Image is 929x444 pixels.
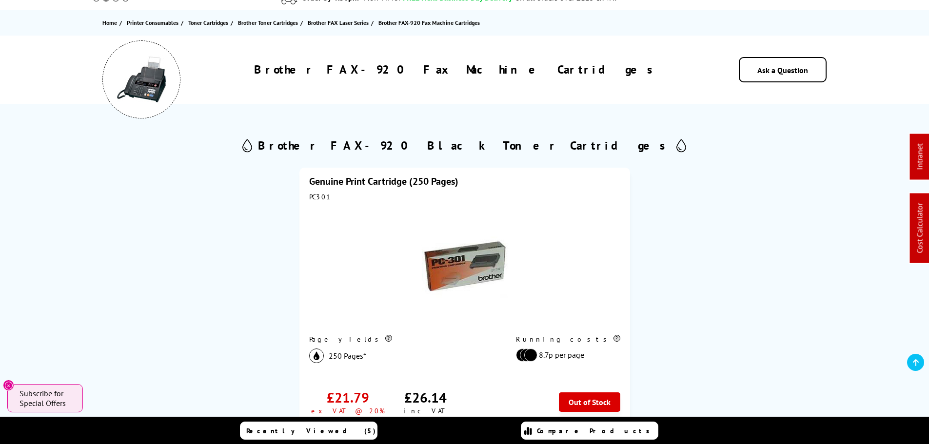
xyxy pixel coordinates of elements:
[309,348,324,363] img: black_icon.svg
[309,175,458,188] a: Genuine Print Cartridge (250 Pages)
[403,406,448,415] div: inc VAT
[188,18,228,28] span: Toner Cartridges
[246,426,376,435] span: Recently Viewed (5)
[915,203,925,253] a: Cost Calculator
[404,206,526,328] img: Print Cartridge (250 Pages)
[240,422,377,440] a: Recently Viewed (5)
[516,348,615,362] li: 8.7p per page
[309,335,496,344] div: Page yields
[20,388,73,408] span: Subscribe for Special Offers
[327,388,369,406] div: £21.79
[188,18,231,28] a: Toner Cartridges
[258,138,672,153] h2: Brother FAX-920 Black Toner Cartridges
[3,380,14,391] button: Close
[238,18,300,28] a: Brother Toner Cartridges
[329,351,366,361] span: 250 Pages*
[915,144,925,170] a: Intranet
[102,18,119,28] a: Home
[127,18,181,28] a: Printer Consumables
[117,55,166,104] img: Brother FAX-920 Fax Machine Cartridges
[311,406,385,415] div: ex VAT @ 20%
[127,18,178,28] span: Printer Consumables
[404,388,447,406] div: £26.14
[308,18,371,28] a: Brother FAX Laser Series
[516,335,620,344] div: Running costs
[757,65,808,75] a: Ask a Question
[308,18,369,28] span: Brother FAX Laser Series
[378,19,480,26] span: Brother FAX-920 Fax Machine Cartridges
[254,62,659,77] h1: Brother FAX-920 Fax Machine Cartridges
[309,193,620,201] div: PC301
[559,392,620,412] div: Out of Stock
[537,426,655,435] span: Compare Products
[521,422,658,440] a: Compare Products
[238,18,298,28] span: Brother Toner Cartridges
